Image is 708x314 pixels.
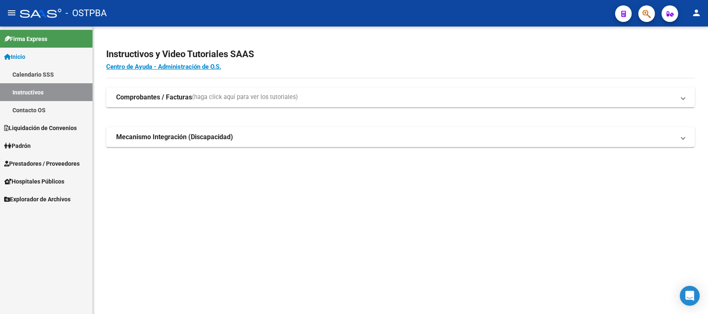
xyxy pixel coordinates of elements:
span: - OSTPBA [66,4,107,22]
span: Explorador de Archivos [4,195,71,204]
div: Open Intercom Messenger [680,286,700,306]
a: Centro de Ayuda - Administración de O.S. [106,63,221,70]
span: (haga click aquí para ver los tutoriales) [192,93,298,102]
mat-icon: menu [7,8,17,18]
strong: Mecanismo Integración (Discapacidad) [116,133,233,142]
span: Inicio [4,52,25,61]
span: Prestadores / Proveedores [4,159,80,168]
h2: Instructivos y Video Tutoriales SAAS [106,46,695,62]
mat-expansion-panel-header: Comprobantes / Facturas(haga click aquí para ver los tutoriales) [106,87,695,107]
span: Hospitales Públicos [4,177,64,186]
mat-expansion-panel-header: Mecanismo Integración (Discapacidad) [106,127,695,147]
strong: Comprobantes / Facturas [116,93,192,102]
span: Liquidación de Convenios [4,123,77,133]
span: Firma Express [4,34,47,43]
mat-icon: person [691,8,701,18]
span: Padrón [4,141,31,150]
